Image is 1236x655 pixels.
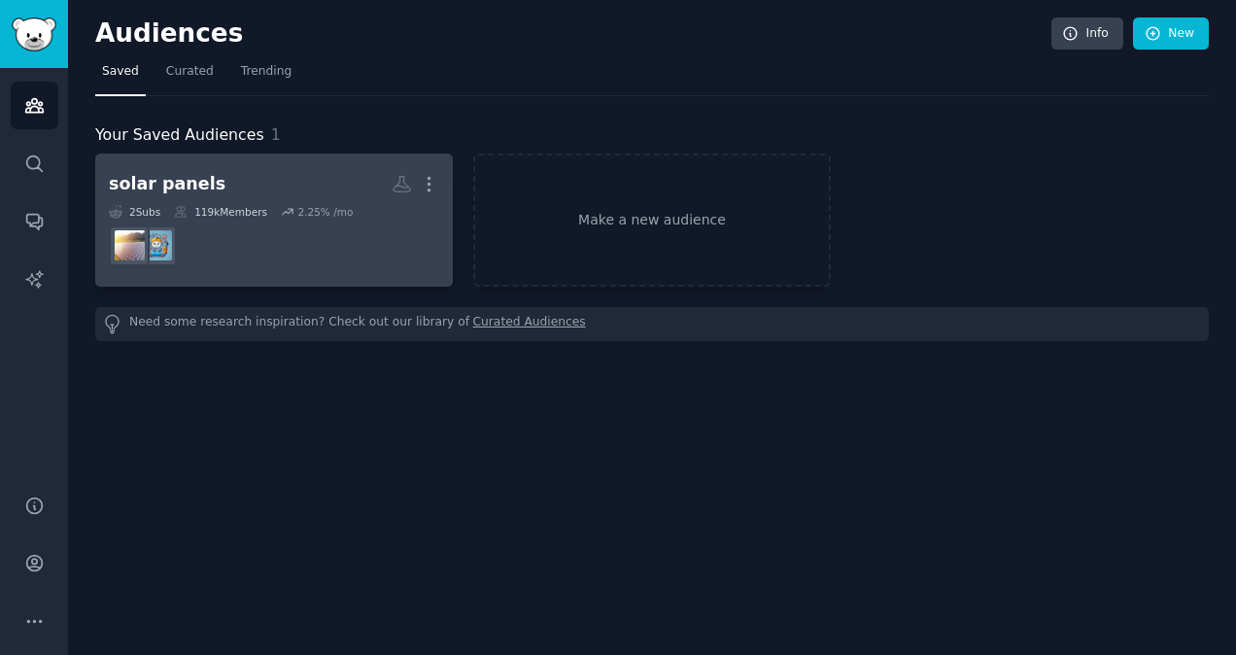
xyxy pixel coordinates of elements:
a: Curated Audiences [473,314,586,334]
a: New [1133,17,1209,51]
div: solar panels [109,172,225,196]
span: Your Saved Audiences [95,123,264,148]
div: 2 Sub s [109,205,160,219]
div: 2.25 % /mo [297,205,353,219]
a: Make a new audience [473,154,831,287]
a: solar panels2Subs119kMembers2.25% /moSolarUKSolarDIY [95,154,453,287]
span: Saved [102,63,139,81]
a: Saved [95,56,146,96]
img: GummySearch logo [12,17,56,52]
a: Info [1051,17,1123,51]
img: SolarUK [142,230,172,260]
h2: Audiences [95,18,1051,50]
div: Need some research inspiration? Check out our library of [95,307,1209,341]
span: Trending [241,63,292,81]
span: 1 [271,125,281,144]
img: SolarDIY [115,230,145,260]
a: Trending [234,56,298,96]
div: 119k Members [174,205,267,219]
span: Curated [166,63,214,81]
a: Curated [159,56,221,96]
